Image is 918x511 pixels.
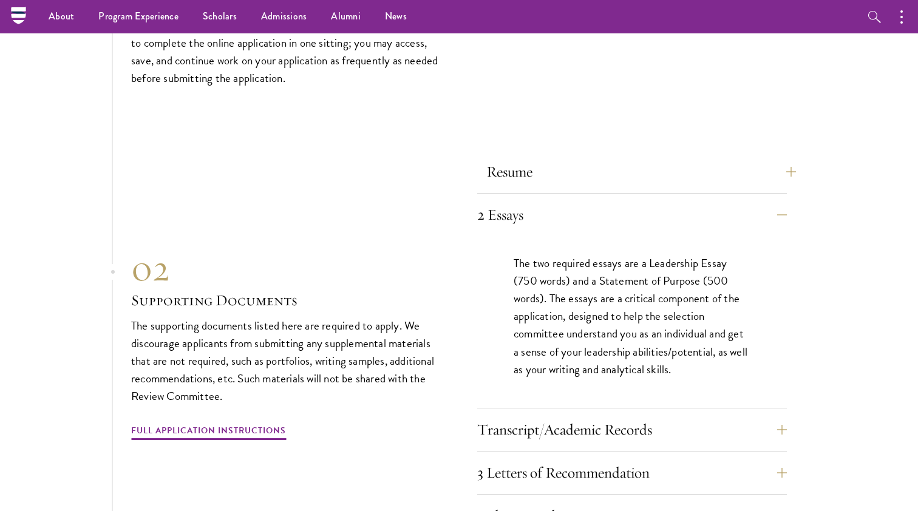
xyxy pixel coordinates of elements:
button: Transcript/Academic Records [477,415,787,444]
button: 2 Essays [477,200,787,229]
p: The two required essays are a Leadership Essay (750 words) and a Statement of Purpose (500 words)... [514,254,750,377]
h3: Supporting Documents [131,290,441,311]
div: 02 [131,246,441,290]
button: Resume [486,157,796,186]
p: The supporting documents listed here are required to apply. We discourage applicants from submitt... [131,317,441,405]
button: 3 Letters of Recommendation [477,458,787,487]
a: Full Application Instructions [131,423,286,442]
